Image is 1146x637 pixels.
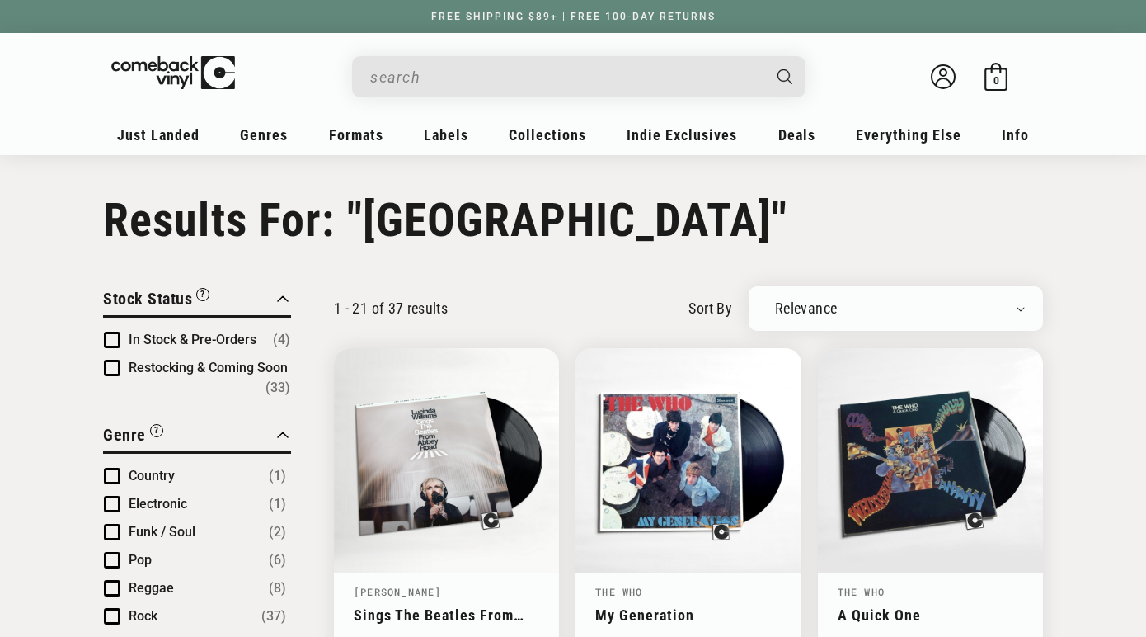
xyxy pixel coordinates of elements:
[856,126,961,144] span: Everything Else
[595,585,642,598] a: The Who
[103,193,1043,248] h1: Results For: "[GEOGRAPHIC_DATA]"
[595,606,781,624] a: My Generation
[240,126,288,144] span: Genres
[354,606,539,624] a: Sings The Beatles From [GEOGRAPHIC_DATA]
[129,468,175,484] span: Country
[261,606,286,626] span: Number of products: (37)
[778,126,815,144] span: Deals
[354,585,442,598] a: [PERSON_NAME]
[129,552,152,568] span: Pop
[103,422,163,451] button: Filter by Genre
[129,580,174,596] span: Reggae
[352,56,805,97] div: Search
[103,286,209,315] button: Filter by Stock Status
[838,606,1023,624] a: A Quick One
[129,360,288,375] span: Restocking & Coming Soon
[1002,126,1029,144] span: Info
[627,126,737,144] span: Indie Exclusives
[117,126,200,144] span: Just Landed
[265,378,290,398] span: Number of products: (33)
[103,289,192,309] span: Stock Status
[838,585,885,598] a: The Who
[370,60,761,94] input: search
[688,297,732,319] label: sort by
[129,496,187,512] span: Electronic
[329,126,383,144] span: Formats
[269,578,286,598] span: Number of products: (8)
[509,126,586,144] span: Collections
[129,524,195,540] span: Funk / Soul
[415,11,732,22] a: FREE SHIPPING $89+ | FREE 100-DAY RETURNS
[273,330,290,350] span: Number of products: (4)
[103,425,146,445] span: Genre
[269,466,286,486] span: Number of products: (1)
[269,522,286,542] span: Number of products: (2)
[269,494,286,514] span: Number of products: (1)
[763,56,808,97] button: Search
[334,300,448,317] p: 1 - 21 of 37 results
[129,608,157,624] span: Rock
[129,332,256,347] span: In Stock & Pre-Orders
[269,550,286,570] span: Number of products: (6)
[993,74,999,87] span: 0
[424,126,468,144] span: Labels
